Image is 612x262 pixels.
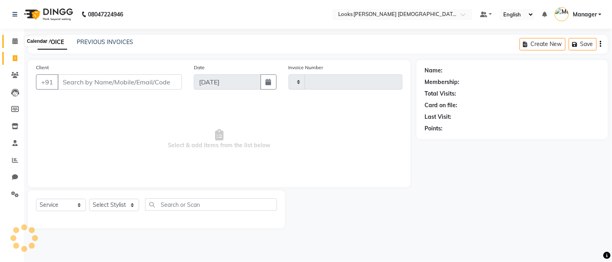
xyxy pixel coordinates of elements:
[25,37,49,46] div: Calendar
[555,7,569,21] img: Manager
[425,90,456,98] div: Total Visits:
[425,124,443,133] div: Points:
[569,38,597,50] button: Save
[88,3,123,26] b: 08047224946
[77,38,133,46] a: PREVIOUS INVOICES
[36,99,403,179] span: Select & add items from the list below
[36,64,49,71] label: Client
[289,64,323,71] label: Invoice Number
[36,74,58,90] button: +91
[20,3,75,26] img: logo
[58,74,182,90] input: Search by Name/Mobile/Email/Code
[520,38,566,50] button: Create New
[573,10,597,19] span: Manager
[194,64,205,71] label: Date
[425,78,459,86] div: Membership:
[145,198,277,211] input: Search or Scan
[425,101,457,110] div: Card on file:
[425,66,443,75] div: Name:
[425,113,451,121] div: Last Visit:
